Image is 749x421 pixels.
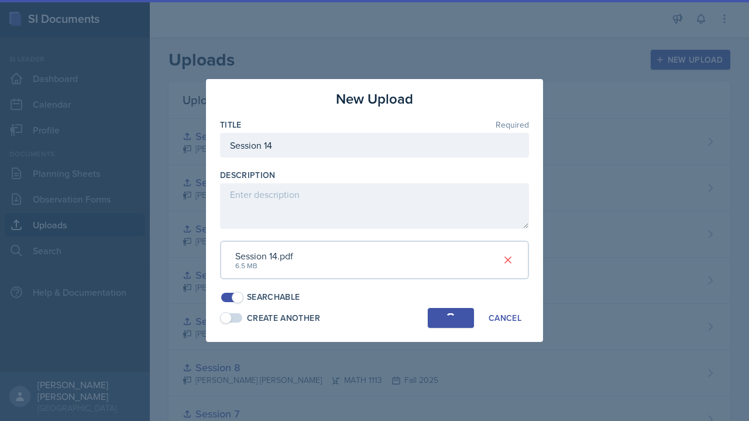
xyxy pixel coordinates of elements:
[247,291,300,303] div: Searchable
[496,121,529,129] span: Required
[235,261,293,271] div: 6.5 MB
[336,88,413,109] h3: New Upload
[481,308,529,328] button: Cancel
[220,133,529,158] input: Enter title
[247,312,320,324] div: Create Another
[220,169,276,181] label: Description
[220,119,242,131] label: Title
[489,313,521,323] div: Cancel
[235,249,293,263] div: Session 14.pdf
